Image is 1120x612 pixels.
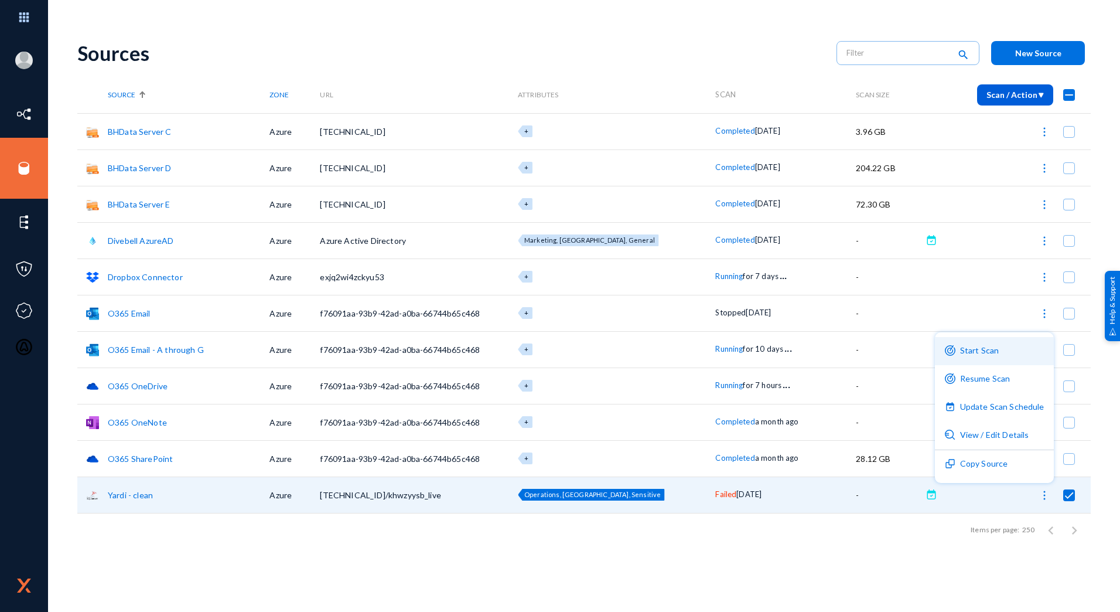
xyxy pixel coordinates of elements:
button: Update Scan Schedule [935,393,1054,421]
img: icon-scan-purple.svg [945,345,955,356]
button: Copy Source [935,450,1054,478]
button: View / Edit Details [935,421,1054,450]
button: Start Scan [935,337,1054,365]
img: icon-detail.svg [945,430,955,440]
img: icon-scan-purple.svg [945,373,955,384]
img: icon-scheduled-purple.svg [945,402,955,412]
img: icon-duplicate.svg [945,458,955,469]
button: Resume Scan [935,365,1054,393]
